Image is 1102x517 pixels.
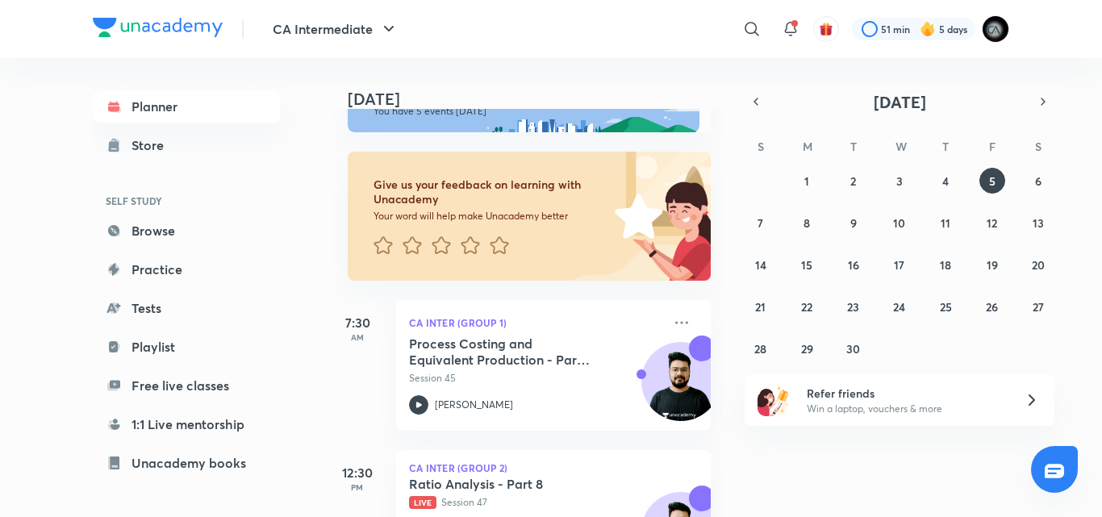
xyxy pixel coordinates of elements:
[979,168,1005,194] button: September 5, 2025
[896,173,903,189] abbr: September 3, 2025
[1025,210,1051,236] button: September 13, 2025
[758,215,763,231] abbr: September 7, 2025
[803,139,812,154] abbr: Monday
[748,336,774,361] button: September 28, 2025
[374,177,609,206] h6: Give us your feedback on learning with Unacademy
[850,215,857,231] abbr: September 9, 2025
[1035,139,1041,154] abbr: Saturday
[758,139,764,154] abbr: Sunday
[1025,294,1051,319] button: September 27, 2025
[409,496,436,509] span: Live
[887,294,912,319] button: September 24, 2025
[933,210,958,236] button: September 11, 2025
[409,371,662,386] p: Session 45
[848,257,859,273] abbr: September 16, 2025
[942,139,949,154] abbr: Thursday
[409,463,698,473] p: CA Inter (Group 2)
[1035,173,1041,189] abbr: September 6, 2025
[807,385,1005,402] h6: Refer friends
[1032,257,1045,273] abbr: September 20, 2025
[804,215,810,231] abbr: September 8, 2025
[93,331,280,363] a: Playlist
[850,173,856,189] abbr: September 2, 2025
[748,294,774,319] button: September 21, 2025
[93,215,280,247] a: Browse
[263,13,408,45] button: CA Intermediate
[1033,215,1044,231] abbr: September 13, 2025
[755,299,766,315] abbr: September 21, 2025
[325,313,390,332] h5: 7:30
[325,482,390,492] p: PM
[374,105,685,118] p: You have 5 events [DATE]
[348,90,727,109] h4: [DATE]
[758,384,790,416] img: referral
[894,257,904,273] abbr: September 17, 2025
[794,210,820,236] button: September 8, 2025
[874,91,926,113] span: [DATE]
[982,15,1009,43] img: poojita Agrawal
[93,129,280,161] a: Store
[754,341,766,356] abbr: September 28, 2025
[989,139,996,154] abbr: Friday
[887,252,912,277] button: September 17, 2025
[755,257,766,273] abbr: September 14, 2025
[987,215,997,231] abbr: September 12, 2025
[93,408,280,440] a: 1:1 Live mentorship
[1033,299,1044,315] abbr: September 27, 2025
[748,252,774,277] button: September 14, 2025
[887,168,912,194] button: September 3, 2025
[748,210,774,236] button: September 7, 2025
[979,210,1005,236] button: September 12, 2025
[813,16,839,42] button: avatar
[794,252,820,277] button: September 15, 2025
[794,294,820,319] button: September 22, 2025
[93,447,280,479] a: Unacademy books
[1025,252,1051,277] button: September 20, 2025
[325,463,390,482] h5: 12:30
[841,252,866,277] button: September 16, 2025
[819,22,833,36] img: avatar
[887,210,912,236] button: September 10, 2025
[560,152,711,281] img: feedback_image
[93,18,223,37] img: Company Logo
[979,252,1005,277] button: September 19, 2025
[409,476,610,492] h5: Ratio Analysis - Part 8
[940,257,951,273] abbr: September 18, 2025
[807,402,1005,416] p: Win a laptop, vouchers & more
[841,336,866,361] button: September 30, 2025
[767,90,1032,113] button: [DATE]
[374,210,609,223] p: Your word will help make Unacademy better
[93,18,223,41] a: Company Logo
[920,21,936,37] img: streak
[940,299,952,315] abbr: September 25, 2025
[841,168,866,194] button: September 2, 2025
[850,139,857,154] abbr: Tuesday
[409,313,662,332] p: CA Inter (Group 1)
[801,299,812,315] abbr: September 22, 2025
[131,136,173,155] div: Store
[847,299,859,315] abbr: September 23, 2025
[933,294,958,319] button: September 25, 2025
[933,168,958,194] button: September 4, 2025
[895,139,907,154] abbr: Wednesday
[841,294,866,319] button: September 23, 2025
[986,299,998,315] abbr: September 26, 2025
[804,173,809,189] abbr: September 1, 2025
[979,294,1005,319] button: September 26, 2025
[1025,168,1051,194] button: September 6, 2025
[794,168,820,194] button: September 1, 2025
[409,495,662,510] p: Session 47
[801,341,813,356] abbr: September 29, 2025
[93,292,280,324] a: Tests
[801,257,812,273] abbr: September 15, 2025
[93,253,280,286] a: Practice
[93,90,280,123] a: Planner
[933,252,958,277] button: September 18, 2025
[846,341,860,356] abbr: September 30, 2025
[794,336,820,361] button: September 29, 2025
[893,299,905,315] abbr: September 24, 2025
[93,187,280,215] h6: SELF STUDY
[987,257,998,273] abbr: September 19, 2025
[941,215,950,231] abbr: September 11, 2025
[642,351,720,428] img: Avatar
